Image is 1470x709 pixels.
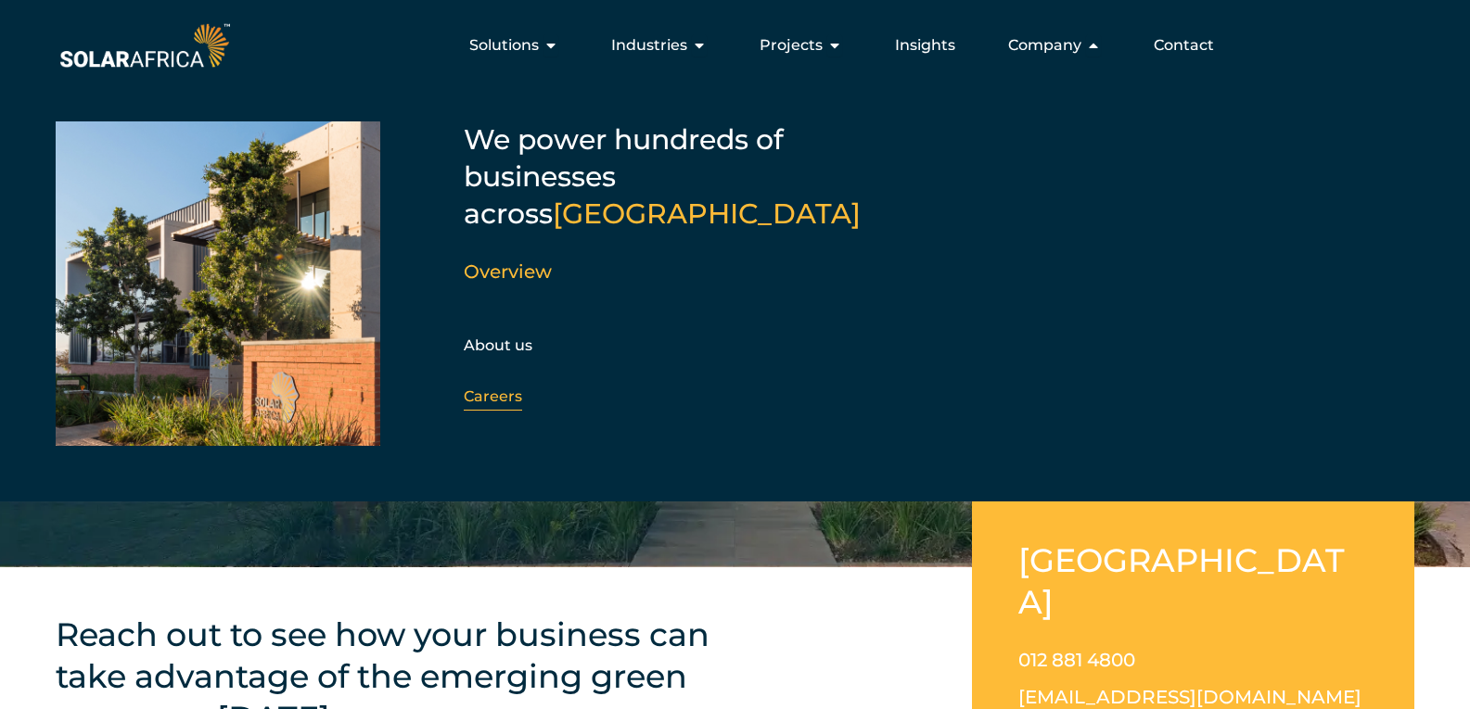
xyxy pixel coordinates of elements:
a: [EMAIL_ADDRESS][DOMAIN_NAME] [1018,686,1361,708]
span: [GEOGRAPHIC_DATA] [553,196,861,231]
a: Contact [1154,34,1214,57]
a: Insights [895,34,955,57]
a: Careers [464,387,522,405]
a: About us [464,336,532,354]
span: Solutions [469,34,539,57]
div: Menu Toggle [234,27,1229,64]
nav: Menu [234,27,1229,64]
span: Company [1008,34,1081,57]
h2: [GEOGRAPHIC_DATA] [1018,539,1368,623]
span: Industries [611,34,687,57]
h5: We power hundreds of businesses across [464,121,927,233]
a: Overview [464,260,552,283]
a: 012 881 4800 [1018,649,1135,671]
span: Projects [760,34,823,57]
